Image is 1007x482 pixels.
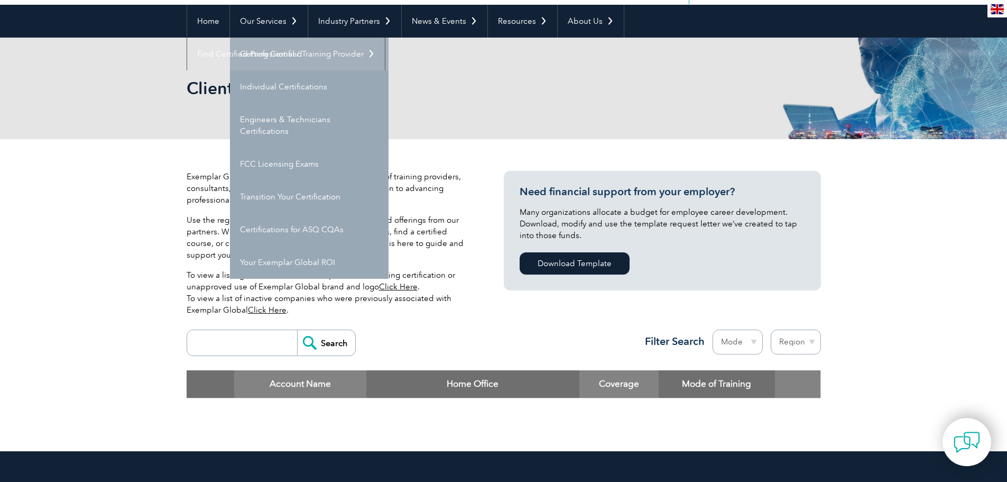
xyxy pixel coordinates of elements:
p: To view a listing of false claims of Exemplar Global training certification or unapproved use of ... [187,269,472,316]
h3: Need financial support from your employer? [520,185,805,198]
a: Our Services [230,5,308,38]
th: Account Name: activate to sort column descending [234,370,366,398]
a: Resources [488,5,557,38]
img: contact-chat.png [954,429,980,456]
a: News & Events [402,5,487,38]
a: About Us [558,5,624,38]
a: Find Certified Professional / Training Provider [187,38,385,70]
p: Use the register below to discover detailed profiles and offerings from our partners. Whether you... [187,214,472,261]
a: Industry Partners [308,5,401,38]
th: : activate to sort column ascending [775,370,820,398]
input: Search [297,330,355,356]
a: Transition Your Certification [230,180,389,213]
img: en [991,4,1004,14]
p: Many organizations allocate a budget for employee career development. Download, modify and use th... [520,206,805,241]
th: Home Office: activate to sort column ascending [366,370,579,398]
a: Engineers & Technicians Certifications [230,103,389,148]
a: Your Exemplar Global ROI [230,246,389,279]
a: FCC Licensing Exams [230,148,389,180]
a: Click Here [248,305,287,315]
th: Coverage: activate to sort column ascending [579,370,659,398]
th: Mode of Training: activate to sort column ascending [659,370,775,398]
a: Home [187,5,229,38]
a: Click Here [379,282,418,292]
a: Certifications for ASQ CQAs [230,213,389,246]
h2: Client Register [187,80,631,97]
p: Exemplar Global proudly works with a global network of training providers, consultants, and organ... [187,171,472,206]
a: Download Template [520,252,630,275]
a: Individual Certifications [230,70,389,103]
h3: Filter Search [639,335,705,348]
